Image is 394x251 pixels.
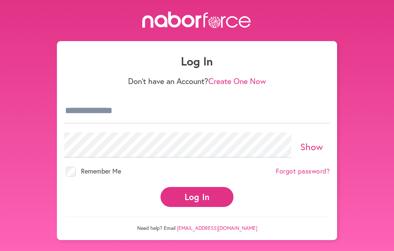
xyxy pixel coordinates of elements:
[276,167,330,175] a: Forgot password?
[81,167,121,175] span: Remember Me
[64,76,330,86] p: Don't have an Account?
[64,54,330,68] h1: Log In
[64,217,330,231] p: Need help? Email
[208,76,266,86] a: Create One Now
[177,224,257,231] a: [EMAIL_ADDRESS][DOMAIN_NAME]
[300,140,323,153] a: Show
[161,187,233,207] button: Log In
